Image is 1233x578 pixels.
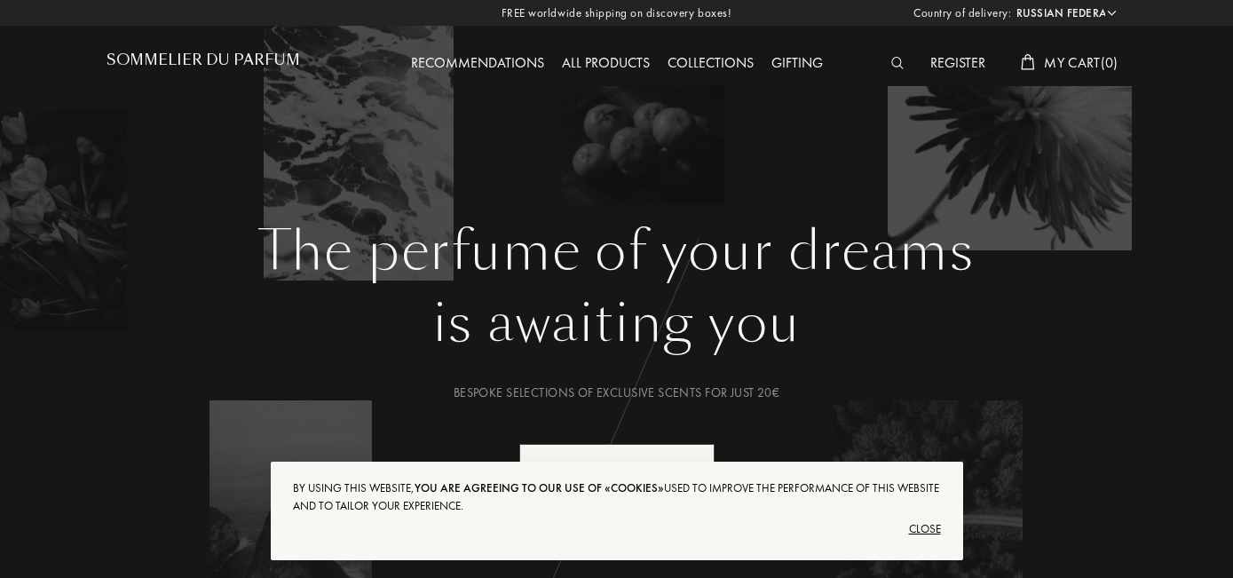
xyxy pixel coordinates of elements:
[553,53,659,72] a: All products
[120,384,1114,402] div: Bespoke selections of exclusive scents for just 20€
[402,53,553,72] a: Recommendations
[402,52,553,75] div: Recommendations
[1021,54,1035,70] img: cart_white.svg
[519,444,715,503] div: Find your scent
[415,480,664,495] span: you are agreeing to our use of «cookies»
[1044,53,1118,72] span: My Cart ( 0 )
[659,53,763,72] a: Collections
[921,52,994,75] div: Register
[763,53,832,72] a: Gifting
[763,52,832,75] div: Gifting
[891,57,905,69] img: search_icn_white.svg
[107,51,300,68] h1: Sommelier du Parfum
[913,4,1011,22] span: Country of delivery:
[107,51,300,75] a: Sommelier du Parfum
[671,455,707,490] div: animation
[1105,6,1118,20] img: arrow_w.png
[921,53,994,72] a: Register
[293,479,941,515] div: By using this website, used to improve the performance of this website and to tailor your experie...
[120,283,1114,363] div: is awaiting you
[553,52,659,75] div: All products
[120,219,1114,283] h1: The perfume of your dreams
[506,444,728,503] a: Find your scentanimation
[659,52,763,75] div: Collections
[293,515,941,543] div: Close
